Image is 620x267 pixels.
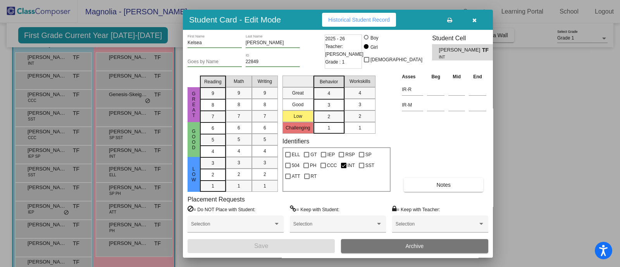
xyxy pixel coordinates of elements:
[432,34,499,42] h3: Student Cell
[188,59,242,65] input: goes by name
[246,59,300,65] input: Enter ID
[439,54,477,60] span: INT
[238,113,240,120] span: 7
[238,101,240,108] span: 8
[404,178,483,192] button: Notes
[190,129,197,150] span: Good
[370,44,378,51] div: Girl
[365,150,372,159] span: SP
[322,13,396,27] button: Historical Student Record
[482,46,493,54] span: TF
[400,72,425,81] th: Asses
[238,124,240,131] span: 6
[436,182,451,188] span: Notes
[212,102,214,109] span: 8
[212,160,214,167] span: 3
[238,148,240,155] span: 4
[263,90,266,96] span: 9
[392,205,440,213] label: = Keep with Teacher:
[188,239,335,253] button: Save
[358,124,361,131] span: 1
[358,90,361,96] span: 4
[204,78,222,85] span: Reading
[263,183,266,189] span: 1
[292,172,300,181] span: ATT
[348,161,355,170] span: INT
[327,124,330,131] span: 1
[402,84,423,95] input: assessment
[263,159,266,166] span: 3
[365,161,374,170] span: SST
[263,124,266,131] span: 6
[310,150,317,159] span: GT
[406,243,424,249] span: Archive
[439,46,482,54] span: [PERSON_NAME]
[358,113,361,120] span: 2
[327,90,330,97] span: 4
[327,113,330,120] span: 2
[188,196,245,203] label: Placement Requests
[188,205,255,213] label: = Do NOT Place with Student:
[190,166,197,183] span: Low
[282,138,309,145] label: Identifiers
[263,148,266,155] span: 4
[325,58,344,66] span: Grade : 1
[190,91,197,118] span: Great
[325,43,363,58] span: Teacher: [PERSON_NAME]
[212,136,214,143] span: 5
[263,171,266,178] span: 2
[238,183,240,189] span: 1
[263,136,266,143] span: 5
[467,72,488,81] th: End
[254,243,268,249] span: Save
[238,90,240,96] span: 9
[370,55,422,64] span: [DEMOGRAPHIC_DATA]
[370,34,379,41] div: Boy
[290,205,339,213] label: = Keep with Student:
[350,78,370,85] span: Workskills
[327,150,335,159] span: IEP
[189,15,281,24] h3: Student Card - Edit Mode
[327,102,330,109] span: 3
[327,161,337,170] span: CCC
[238,136,240,143] span: 5
[311,172,317,181] span: RT
[425,72,446,81] th: Beg
[292,150,300,159] span: ELL
[402,99,423,111] input: assessment
[345,150,355,159] span: RSP
[212,125,214,132] span: 6
[238,159,240,166] span: 3
[212,90,214,97] span: 9
[446,72,467,81] th: Mid
[328,17,390,23] span: Historical Student Record
[212,171,214,178] span: 2
[263,101,266,108] span: 8
[310,161,317,170] span: PH
[320,78,338,85] span: Behavior
[234,78,244,85] span: Math
[292,161,300,170] span: 504
[341,239,488,253] button: Archive
[212,148,214,155] span: 4
[325,35,345,43] span: 2025 - 26
[263,113,266,120] span: 7
[238,171,240,178] span: 2
[212,183,214,189] span: 1
[358,101,361,108] span: 3
[258,78,272,85] span: Writing
[212,113,214,120] span: 7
